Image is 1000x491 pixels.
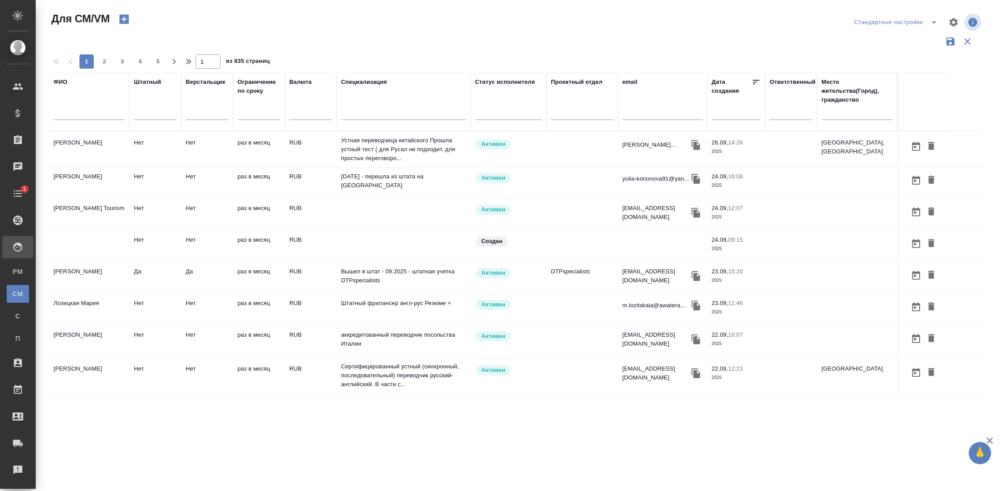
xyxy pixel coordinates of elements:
td: Нет [129,168,181,199]
button: Скопировать [689,333,703,346]
p: [EMAIL_ADDRESS][DOMAIN_NAME] [622,364,689,382]
button: Открыть календарь загрузки [908,204,924,220]
div: Рядовой исполнитель: назначай с учетом рейтинга [475,330,542,342]
td: [GEOGRAPHIC_DATA] [817,360,897,391]
p: 2025 [712,339,761,348]
span: 5 [151,57,165,66]
button: Открыть календарь загрузки [908,235,924,252]
p: 11:46 [728,300,743,306]
p: 22.09, [712,365,728,372]
p: 23.09, [712,300,728,306]
td: Нет [181,231,233,262]
p: 2025 [712,308,761,317]
p: аккредитованный переводчик посольства Италии [341,330,466,348]
button: Скопировать [689,172,703,186]
span: Посмотреть информацию [964,14,983,31]
td: Нет [181,294,233,326]
p: 26.09, [712,139,728,146]
td: раз в месяц [233,326,285,357]
button: 🙏 [969,442,991,464]
p: 24.09, [712,205,728,211]
div: Место жительства(Город), гражданство [821,78,893,104]
button: Удалить [924,204,939,220]
div: Ответственный [770,78,816,87]
p: 15:20 [728,268,743,275]
p: Активен [481,140,505,149]
td: Нет [181,326,233,357]
td: Нет [181,360,233,391]
p: 2025 [712,244,761,253]
div: email [622,78,637,87]
td: раз в месяц [233,199,285,231]
button: 2 [97,54,112,69]
p: 2025 [712,373,761,382]
td: Нет [129,294,181,326]
button: Сбросить фильтры [959,33,976,50]
p: Устная переводчица китайского Прошла устный тест ( для Русал не подходит, для простых переговоро... [341,136,466,163]
p: Штатный фрилансер англ-рус Резюме + [341,299,466,308]
p: Активен [481,205,505,214]
p: 2025 [712,147,761,156]
button: Удалить [924,172,939,189]
td: Да [181,263,233,294]
button: Удалить [924,364,939,381]
button: Скопировать [689,299,703,312]
p: 12:21 [728,365,743,372]
td: раз в месяц [233,231,285,262]
td: [PERSON_NAME] [49,168,129,199]
td: Нет [181,134,233,165]
td: RUB [285,294,337,326]
span: 1 [17,185,31,194]
button: Открыть календарь загрузки [908,364,924,381]
p: Активен [481,268,505,277]
a: 1 [2,182,33,205]
div: Штатный [134,78,161,87]
p: 2025 [712,181,761,190]
td: раз в месяц [233,360,285,391]
p: 24.09, [712,236,728,243]
button: Сохранить фильтры [942,33,959,50]
span: из 835 страниц [226,56,270,69]
p: 22.09, [712,331,728,338]
p: m.lozitskaia@awatera... [622,301,685,310]
td: [PERSON_NAME] [49,134,129,165]
p: 09:15 [728,236,743,243]
a: П [7,330,29,347]
div: Валюта [289,78,312,87]
span: Настроить таблицу [943,12,964,33]
p: 14:26 [728,139,743,146]
p: Вышел в штат - 09.2025 - штатная учетка DTPspecialists [341,267,466,285]
td: Нет [129,326,181,357]
div: Дата создания [712,78,752,95]
p: 16:07 [728,331,743,338]
td: RUB [285,360,337,391]
button: Создать [113,12,135,27]
p: Создан [481,237,503,246]
td: Нет [181,168,233,199]
td: DTPspecialists [546,263,618,294]
div: Специализация [341,78,387,87]
td: RUB [285,199,337,231]
td: RUB [285,168,337,199]
p: Сертифицированный устный (синхронный, последовательный) переводчик русский-английский. В части с... [341,362,466,389]
button: Удалить [924,267,939,284]
div: Статус исполнителя [475,78,535,87]
button: Открыть календарь загрузки [908,267,924,284]
div: Верстальщик [186,78,225,87]
p: 2025 [712,213,761,222]
button: Скопировать [689,367,703,380]
div: Рядовой исполнитель: назначай с учетом рейтинга [475,364,542,376]
span: 3 [115,57,129,66]
button: 4 [133,54,147,69]
td: [GEOGRAPHIC_DATA], [GEOGRAPHIC_DATA] [817,134,897,165]
td: раз в месяц [233,263,285,294]
span: Для СМ/VM [49,12,110,26]
td: Лозицкая Мария [49,294,129,326]
a: PM [7,263,29,281]
td: RUB [285,326,337,357]
td: Нет [129,360,181,391]
span: 🙏 [972,444,987,462]
p: [DATE] - перешла из штата на [GEOGRAPHIC_DATA] [341,172,466,190]
p: Активен [481,300,505,309]
td: Да [129,263,181,294]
